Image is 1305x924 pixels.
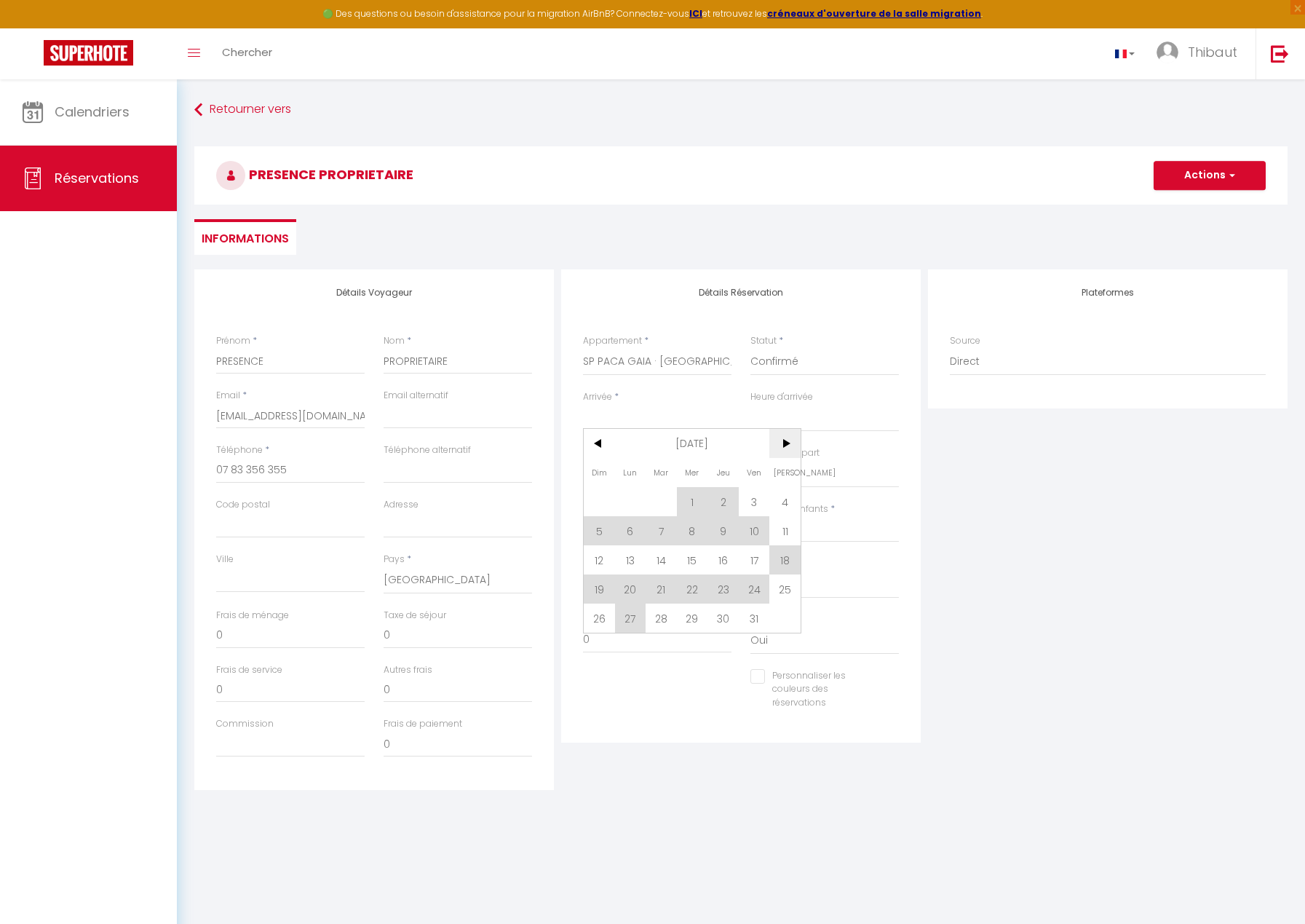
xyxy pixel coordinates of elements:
[739,487,770,516] span: 3
[707,516,739,545] span: 9
[707,458,739,487] span: Jeu
[384,717,462,731] label: Frais de paiement
[583,334,642,348] label: Appartement
[646,516,677,545] span: 7
[216,553,234,566] label: Ville
[194,97,1288,123] a: Retourner vers
[1146,28,1256,79] a: ... Thibaut
[769,487,801,516] span: 4
[584,516,615,545] span: 5
[216,334,250,348] label: Prénom
[216,443,263,457] label: Téléphone
[750,334,777,348] label: Statut
[584,604,615,633] span: 26
[211,28,283,79] a: Chercher
[216,663,282,677] label: Frais de service
[677,545,708,574] span: 15
[950,288,1266,298] h4: Plateformes
[384,609,446,623] label: Taxe de séjour
[44,40,133,66] img: Super Booking
[584,429,615,458] span: <
[615,545,646,574] span: 13
[615,516,646,545] span: 6
[769,458,801,487] span: [PERSON_NAME]
[765,669,881,711] label: Personnaliser les couleurs des réservations
[646,545,677,574] span: 14
[767,7,981,20] a: créneaux d'ouverture de la salle migration
[1157,42,1178,63] img: ...
[689,7,702,20] a: ICI
[1271,44,1289,63] img: logout
[739,458,770,487] span: Ven
[12,6,55,50] button: Ouvrir le widget de chat LiveChat
[584,545,615,574] span: 12
[216,288,532,298] h4: Détails Voyageur
[950,334,980,348] label: Source
[677,574,708,604] span: 22
[677,604,708,633] span: 29
[615,429,770,458] span: [DATE]
[707,487,739,516] span: 2
[769,545,801,574] span: 18
[646,574,677,604] span: 21
[1188,43,1237,61] span: Thibaut
[739,545,770,574] span: 17
[216,609,289,623] label: Frais de ménage
[584,574,615,604] span: 19
[384,553,405,566] label: Pays
[384,389,448,403] label: Email alternatif
[707,604,739,633] span: 30
[222,44,272,60] span: Chercher
[384,443,471,457] label: Téléphone alternatif
[216,717,274,731] label: Commission
[615,458,646,487] span: Lun
[216,498,270,512] label: Code postal
[750,390,813,404] label: Heure d'arrivée
[384,498,419,512] label: Adresse
[583,288,899,298] h4: Détails Réservation
[55,103,130,121] span: Calendriers
[646,458,677,487] span: Mar
[769,516,801,545] span: 11
[583,390,612,404] label: Arrivée
[55,169,139,187] span: Réservations
[615,574,646,604] span: 20
[769,429,801,458] span: >
[677,458,708,487] span: Mer
[707,574,739,604] span: 23
[1154,161,1266,190] button: Actions
[707,545,739,574] span: 16
[739,604,770,633] span: 31
[769,574,801,604] span: 25
[384,663,432,677] label: Autres frais
[384,334,405,348] label: Nom
[194,219,296,255] li: Informations
[739,516,770,545] span: 10
[646,604,677,633] span: 28
[584,458,615,487] span: Dim
[615,604,646,633] span: 27
[739,574,770,604] span: 24
[677,516,708,545] span: 8
[216,389,240,403] label: Email
[216,165,413,183] span: PRESENCE PROPRIETAIRE
[677,487,708,516] span: 1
